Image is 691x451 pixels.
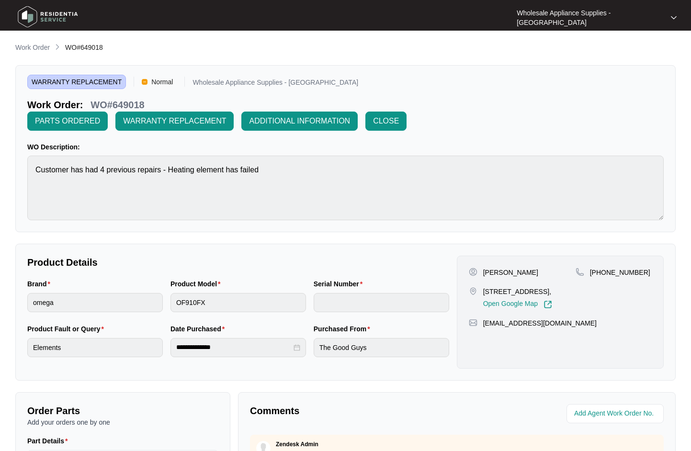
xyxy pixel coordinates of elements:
[27,338,163,357] input: Product Fault or Query
[142,79,147,85] img: Vercel Logo
[13,43,52,53] a: Work Order
[373,115,399,127] span: CLOSE
[27,256,449,269] p: Product Details
[314,324,374,334] label: Purchased From
[314,338,449,357] input: Purchased From
[170,293,306,312] input: Product Model
[176,342,292,352] input: Date Purchased
[241,112,358,131] button: ADDITIONAL INFORMATION
[365,112,407,131] button: CLOSE
[574,408,658,419] input: Add Agent Work Order No.
[15,43,50,52] p: Work Order
[54,43,61,51] img: chevron-right
[123,115,226,127] span: WARRANTY REPLACEMENT
[170,279,225,289] label: Product Model
[483,300,552,309] a: Open Google Map
[14,2,81,31] img: residentia service logo
[250,404,450,417] p: Comments
[27,293,163,312] input: Brand
[517,8,662,27] p: Wholesale Appliance Supplies - [GEOGRAPHIC_DATA]
[671,15,677,20] img: dropdown arrow
[27,98,83,112] p: Work Order:
[314,279,366,289] label: Serial Number
[115,112,234,131] button: WARRANTY REPLACEMENT
[314,293,449,312] input: Serial Number
[544,300,552,309] img: Link-External
[483,318,597,328] p: [EMAIL_ADDRESS][DOMAIN_NAME]
[27,279,54,289] label: Brand
[469,318,477,327] img: map-pin
[469,287,477,295] img: map-pin
[170,324,228,334] label: Date Purchased
[27,142,664,152] p: WO Description:
[469,268,477,276] img: user-pin
[35,115,100,127] span: PARTS ORDERED
[576,268,584,276] img: map-pin
[590,268,650,277] p: [PHONE_NUMBER]
[27,112,108,131] button: PARTS ORDERED
[27,324,108,334] label: Product Fault or Query
[27,436,72,446] label: Part Details
[276,440,318,448] p: Zendesk Admin
[27,156,664,220] textarea: Customer has had 4 previous repairs - Heating element has failed
[27,75,126,89] span: WARRANTY REPLACEMENT
[65,44,103,51] span: WO#649018
[249,115,350,127] span: ADDITIONAL INFORMATION
[483,287,552,296] p: [STREET_ADDRESS],
[27,404,218,417] p: Order Parts
[147,75,177,89] span: Normal
[27,417,218,427] p: Add your orders one by one
[91,98,144,112] p: WO#649018
[193,79,358,89] p: Wholesale Appliance Supplies - [GEOGRAPHIC_DATA]
[483,268,538,277] p: [PERSON_NAME]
